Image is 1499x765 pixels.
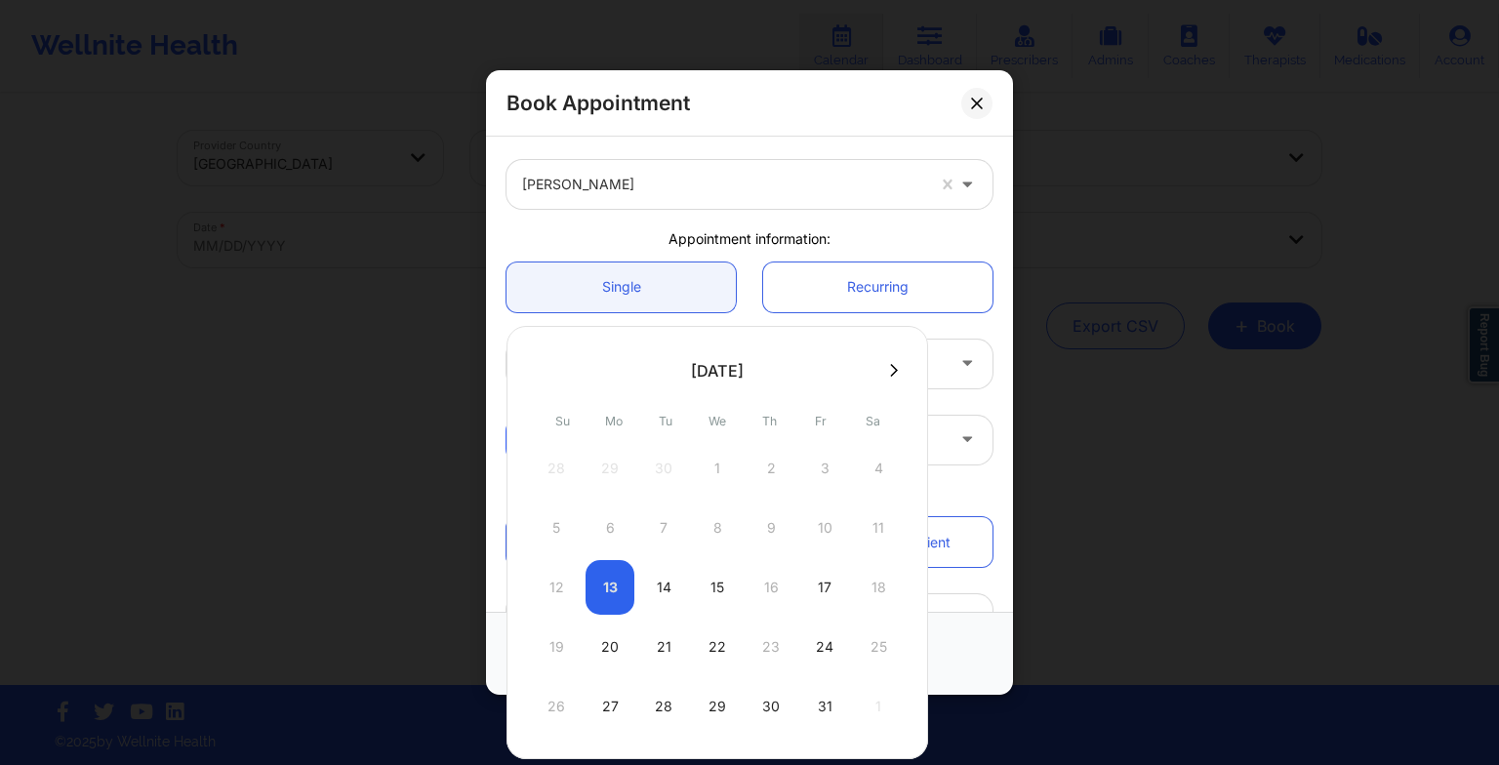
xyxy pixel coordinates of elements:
[493,229,1006,249] div: Appointment information:
[605,414,623,428] abbr: Monday
[762,414,777,428] abbr: Thursday
[493,485,1006,504] div: Patient information:
[866,414,880,428] abbr: Saturday
[747,679,795,734] div: Thu Oct 30 2025
[522,160,924,209] div: [PERSON_NAME]
[763,262,993,312] a: Recurring
[506,262,736,312] a: Single
[815,414,827,428] abbr: Friday
[506,90,690,116] h2: Book Appointment
[555,414,570,428] abbr: Sunday
[639,560,688,615] div: Tue Oct 14 2025
[639,679,688,734] div: Tue Oct 28 2025
[659,414,672,428] abbr: Tuesday
[800,620,849,674] div: Fri Oct 24 2025
[693,679,742,734] div: Wed Oct 29 2025
[691,361,744,381] div: [DATE]
[800,679,849,734] div: Fri Oct 31 2025
[709,414,726,428] abbr: Wednesday
[586,620,634,674] div: Mon Oct 20 2025
[693,560,742,615] div: Wed Oct 15 2025
[586,679,634,734] div: Mon Oct 27 2025
[800,560,849,615] div: Fri Oct 17 2025
[639,620,688,674] div: Tue Oct 21 2025
[693,620,742,674] div: Wed Oct 22 2025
